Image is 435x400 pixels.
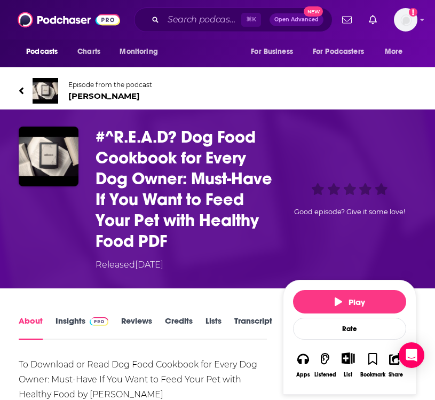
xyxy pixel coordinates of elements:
[344,371,352,378] div: List
[19,78,416,104] a: RahaimEpisode from the podcast[PERSON_NAME]
[394,8,417,32] button: Show profile menu
[304,6,323,17] span: New
[134,7,333,32] div: Search podcasts, credits, & more...
[409,8,417,17] svg: Add a profile image
[56,316,108,340] a: InsightsPodchaser Pro
[394,8,417,32] img: User Profile
[68,81,152,89] span: Episode from the podcast
[120,44,157,59] span: Monitoring
[112,42,171,62] button: open menu
[26,44,58,59] span: Podcasts
[337,346,360,385] div: Show More ButtonList
[293,318,406,340] div: Rate
[365,11,381,29] a: Show notifications dropdown
[293,346,313,385] button: Apps
[163,11,241,28] input: Search podcasts, credits, & more...
[296,372,310,378] div: Apps
[68,91,152,101] span: [PERSON_NAME]
[335,297,365,307] span: Play
[360,346,386,385] button: Bookmark
[18,10,120,30] img: Podchaser - Follow, Share and Rate Podcasts
[19,316,43,340] a: About
[313,44,364,59] span: For Podcasters
[243,42,306,62] button: open menu
[165,316,193,340] a: Credits
[77,44,100,59] span: Charts
[251,44,293,59] span: For Business
[241,13,261,27] span: ⌘ K
[360,372,385,378] div: Bookmark
[306,42,379,62] button: open menu
[70,42,107,62] a: Charts
[33,78,58,104] img: Rahaim
[19,127,78,186] img: #^R.E.A.D? Dog Food Cookbook for Every Dog Owner: Must-Have If You Want to Feed Your Pet with Hea...
[394,8,417,32] span: Logged in as hbgcommunications
[19,42,72,62] button: open menu
[377,42,416,62] button: open menu
[314,372,336,378] div: Listened
[338,11,356,29] a: Show notifications dropdown
[274,17,319,22] span: Open Advanced
[270,13,323,26] button: Open AdvancedNew
[121,316,152,340] a: Reviews
[293,290,406,313] button: Play
[385,44,403,59] span: More
[294,208,405,216] span: Good episode? Give it some love!
[386,346,406,385] button: Share
[234,316,272,340] a: Transcript
[389,372,403,378] div: Share
[399,342,424,368] div: Open Intercom Messenger
[205,316,222,340] a: Lists
[314,346,337,385] button: Listened
[96,258,163,271] div: Released [DATE]
[90,317,108,326] img: Podchaser Pro
[337,352,359,364] button: Show More Button
[96,127,279,252] h1: #^R.E.A.D? Dog Food Cookbook for Every Dog Owner: Must-Have If You Want to Feed Your Pet with Hea...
